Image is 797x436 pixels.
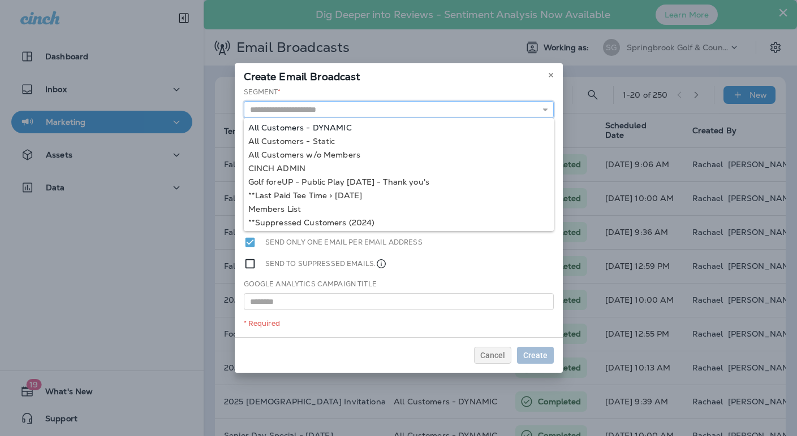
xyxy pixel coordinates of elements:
[244,280,377,289] label: Google Analytics Campaign Title
[523,351,548,359] span: Create
[480,351,505,359] span: Cancel
[244,319,554,328] div: * Required
[248,164,549,173] div: CINCH ADMIN
[265,258,387,270] label: Send to suppressed emails.
[235,63,563,87] div: Create Email Broadcast
[248,218,549,227] div: **Suppressed Customers (2024)
[248,150,549,159] div: All Customers w/o Members
[474,347,511,364] button: Cancel
[517,347,554,364] button: Create
[248,191,549,200] div: **Last Paid Tee Time > [DATE]
[248,177,549,186] div: Golf foreUP - Public Play [DATE] - Thank you's
[248,137,549,146] div: All Customers - Static
[265,236,423,248] label: Send only one email per email address
[248,123,549,132] div: All Customers - DYNAMIC
[244,88,281,97] label: Segment
[248,204,549,213] div: Members List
